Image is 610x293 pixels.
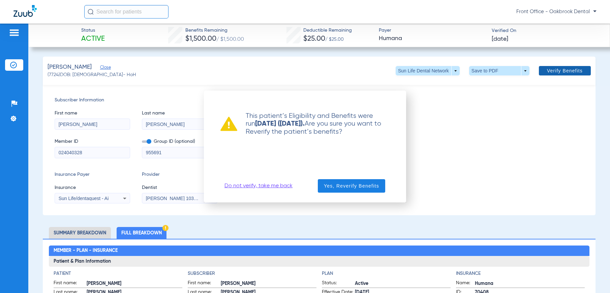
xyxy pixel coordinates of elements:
button: Yes, Reverify Benefits [318,179,385,193]
strong: [DATE] ([DATE]). [255,121,305,127]
img: warning already ran verification recently [220,117,237,131]
span: Yes, Reverify Benefits [324,183,379,189]
a: Do not verify, take me back [224,183,293,189]
iframe: Chat Widget [576,261,610,293]
p: This patient’s Eligibility and Benefits were run Are you sure you want to Reverify the patient’s ... [237,112,390,136]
